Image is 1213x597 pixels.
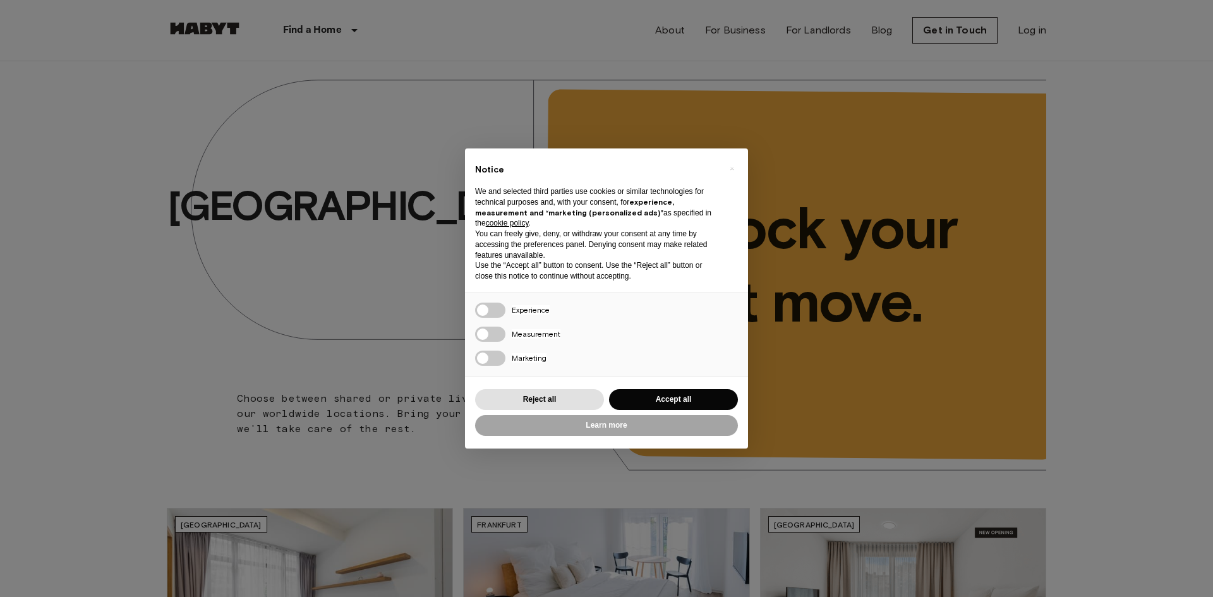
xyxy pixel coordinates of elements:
[730,161,734,176] span: ×
[486,219,529,227] a: cookie policy
[512,329,560,339] span: Measurement
[721,159,742,179] button: Close this notice
[475,186,718,229] p: We and selected third parties use cookies or similar technologies for technical purposes and, wit...
[475,197,674,217] strong: experience, measurement and “marketing (personalized ads)”
[512,353,546,363] span: Marketing
[475,260,718,282] p: Use the “Accept all” button to consent. Use the “Reject all” button or close this notice to conti...
[475,229,718,260] p: You can freely give, deny, or withdraw your consent at any time by accessing the preferences pane...
[609,389,738,410] button: Accept all
[475,415,738,436] button: Learn more
[475,389,604,410] button: Reject all
[512,305,550,315] span: Experience
[475,164,718,176] h2: Notice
